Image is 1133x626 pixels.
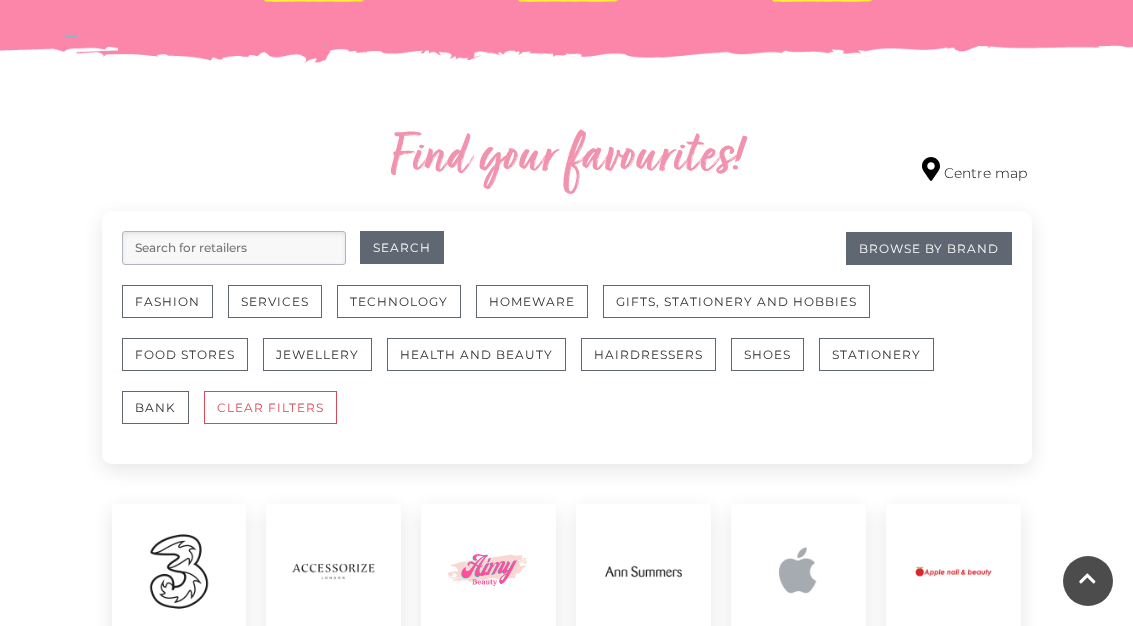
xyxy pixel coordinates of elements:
[228,285,322,318] button: Services
[262,127,872,191] h2: Find your favourites!
[581,338,731,391] a: Hairdressers
[819,338,949,391] a: Stationery
[581,338,716,371] button: Hairdressers
[387,338,566,371] button: Health and Beauty
[122,285,228,338] a: Fashion
[204,391,352,444] a: CLEAR FILTERS
[476,285,603,338] a: Homeware
[846,232,1012,265] a: Browse By Brand
[122,285,213,318] button: Fashion
[731,338,819,391] a: Shoes
[387,338,581,391] a: Health and Beauty
[337,285,461,318] button: Technology
[922,157,1027,184] a: Centre map
[263,338,387,391] a: Jewellery
[122,391,204,444] a: Bank
[360,231,444,264] button: Search
[337,285,476,338] a: Technology
[263,338,372,371] button: Jewellery
[122,391,189,424] button: Bank
[122,338,248,371] button: Food Stores
[122,338,263,391] a: Food Stores
[603,285,885,338] a: Gifts, Stationery and Hobbies
[122,231,346,265] input: Search for retailers
[204,391,337,424] button: CLEAR FILTERS
[476,285,588,318] button: Homeware
[819,338,934,371] button: Stationery
[731,338,804,371] button: Shoes
[603,285,870,318] button: Gifts, Stationery and Hobbies
[228,285,337,338] a: Services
